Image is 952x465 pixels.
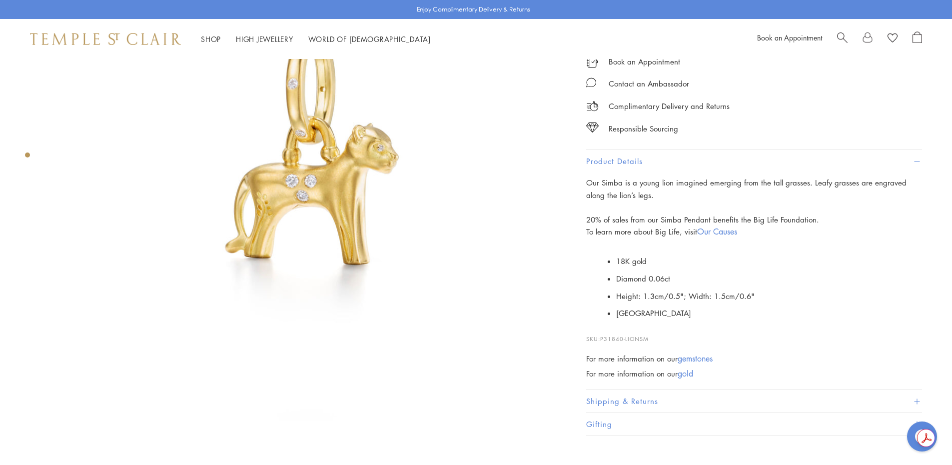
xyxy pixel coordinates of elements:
button: Product Details [586,150,922,172]
a: View Wishlist [888,31,898,46]
img: Temple St. Clair [30,33,181,45]
a: Book an Appointment [609,56,680,67]
img: MessageIcon-01_2.svg [586,77,596,87]
button: Shipping & Returns [586,390,922,412]
a: Open Shopping Bag [913,31,922,46]
div: Responsible Sourcing [609,122,678,135]
p: Enjoy Complimentary Delivery & Returns [417,4,530,14]
nav: Main navigation [201,33,431,45]
p: SKU: [586,324,922,343]
span: 18K gold [616,256,647,266]
span: [GEOGRAPHIC_DATA] [616,308,691,318]
p: 20% of sales from our Simba Pendant benefits the Big Life Foundation. [586,213,922,226]
a: World of [DEMOGRAPHIC_DATA]World of [DEMOGRAPHIC_DATA] [308,34,431,44]
img: icon_delivery.svg [586,100,599,112]
div: Contact an Ambassador [609,77,689,90]
img: icon_sourcing.svg [586,122,599,132]
p: Complimentary Delivery and Returns [609,100,730,112]
p: Our Simba is a young lion imagined emerging from the tall grasses. Leafy grasses are engraved alo... [586,176,922,201]
button: Gifting [586,413,922,435]
div: Product gallery navigation [25,150,30,165]
span: Height: 1.3cm/0.5"; Width: 1.5cm/0.6" [616,291,755,301]
a: ShopShop [201,34,221,44]
iframe: Gorgias live chat messenger [902,418,942,455]
img: icon_appointment.svg [586,56,598,67]
p: To learn more about Big Life, visit [586,225,922,238]
a: Our Causes [697,226,737,237]
a: High JewelleryHigh Jewellery [236,34,293,44]
span: P31840-LIONSM [600,335,649,342]
a: gemstones [678,353,713,364]
a: gold [678,368,693,379]
div: For more information on our [586,352,922,365]
a: Search [837,31,848,46]
span: Diamond 0.06ct [616,273,670,283]
a: Book an Appointment [757,32,822,42]
div: For more information on our [586,367,922,380]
